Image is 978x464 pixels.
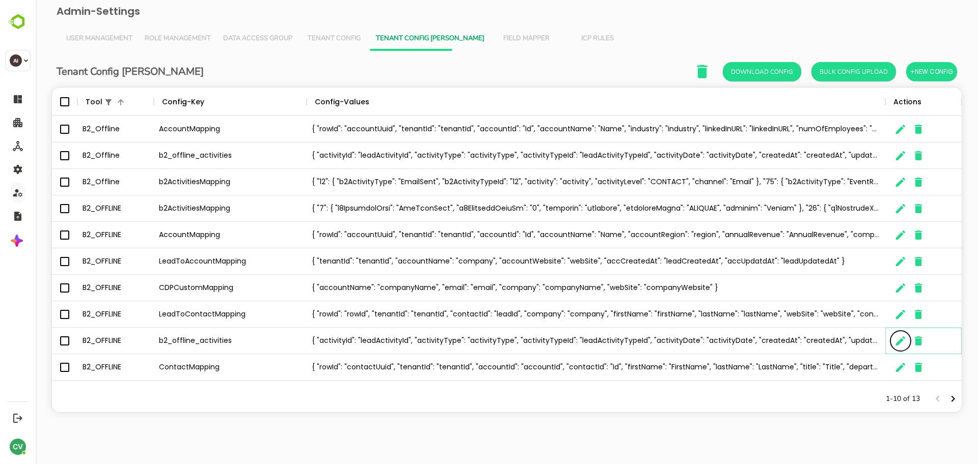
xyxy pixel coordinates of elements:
div: { "rowId": "contactUuid", "tenantId": "tenantId", "accountId": "accountId", "contactId": "Id", "f... [271,354,850,381]
div: { "7": { "l8IpsumdolOrsi": "AmeTconSect", "a8ElitseddOeiuSm": "0", "temporin": "utlabore", "etdol... [271,195,850,222]
span: Field Mapper [461,35,520,43]
div: B2_OFFLINE [42,328,118,354]
p: 1-10 of 13 [850,394,884,404]
button: Bulk Config Upload [776,62,860,81]
img: BambooboxLogoMark.f1c84d78b4c51b1a7b5f700c9845e183.svg [5,12,31,32]
button: Sort [169,96,181,108]
div: Actions [858,88,886,116]
div: B2_OFFLINE [42,354,118,381]
div: { "rowId": "rowId", "tenantId": "tenantId", "contactId": "leadId", "company": "company", "firstNa... [271,301,850,328]
div: Tool [50,88,67,116]
div: B2_Offline [42,142,118,169]
div: CV [10,439,26,455]
button: Logout [11,411,24,425]
button: +New Config [871,62,921,81]
div: The User Data [16,87,927,413]
div: { "activityId": "leadActivityId", "activityType": "activityType", "activityTypeId": "leadActivity... [271,328,850,354]
div: b2_offline_activities [118,328,271,354]
div: AI [10,54,22,67]
div: B2_OFFLINE [42,248,118,275]
div: AccountMapping [118,116,271,142]
button: Next page [910,391,925,407]
div: ContactMapping [118,354,271,381]
div: b2_offline_activities [118,142,271,169]
div: Vertical tabs example [24,26,918,51]
button: Show filters [67,96,79,108]
div: B2_Offline [42,169,118,195]
div: { "rowId": "accountUuid", "tenantId": "tenantId", "accountId": "Id", "accountName": "Name", "acco... [271,222,850,248]
span: Tenant Config [269,35,328,43]
div: LeadToAccountMapping [118,248,271,275]
div: CDPCustomMapping [118,275,271,301]
span: Role Management [109,35,175,43]
div: { "rowId": "accountUuid", "tenantId": "tenantId", "accountId": "Id", "accountName": "Name", "indu... [271,116,850,142]
div: B2_OFFLINE [42,195,118,222]
div: b2ActivitiesMapping [118,169,271,195]
button: Sort [334,96,346,108]
span: Data Access Group [187,35,257,43]
div: LeadToContactMapping [118,301,271,328]
div: AccountMapping [118,222,271,248]
span: User Management [31,35,97,43]
div: { "accountName": "companyName", "email": "email", "company": "companyName", "webSite": "companyWe... [271,275,850,301]
div: B2_Offline [42,116,118,142]
div: 1 active filter [67,88,79,116]
div: Config-Values [279,88,334,116]
div: { "12": { "b2ActivityType": "EmailSent", "b2ActivityTypeId": "12", "activity": "activity", "activ... [271,169,850,195]
span: Tenant Config [PERSON_NAME] [340,35,449,43]
div: B2_OFFLINE [42,222,118,248]
h6: Tenant Config [PERSON_NAME] [21,64,168,80]
span: +New Config [875,65,917,78]
span: ICP Rules [532,35,591,43]
div: { "tenantId": "tenantId", "accountName": "company", "accountWebsite": "webSite", "accCreatedAt": ... [271,248,850,275]
div: { "activityId": "leadActivityId", "activityType": "activityType", "activityTypeId": "leadActivity... [271,142,850,169]
div: b2ActivitiesMapping [118,195,271,222]
div: B2_OFFLINE [42,301,118,328]
button: Download Config [687,62,766,81]
div: B2_OFFLINE [42,275,118,301]
div: Config-Key [126,88,169,116]
button: Sort [79,96,91,108]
